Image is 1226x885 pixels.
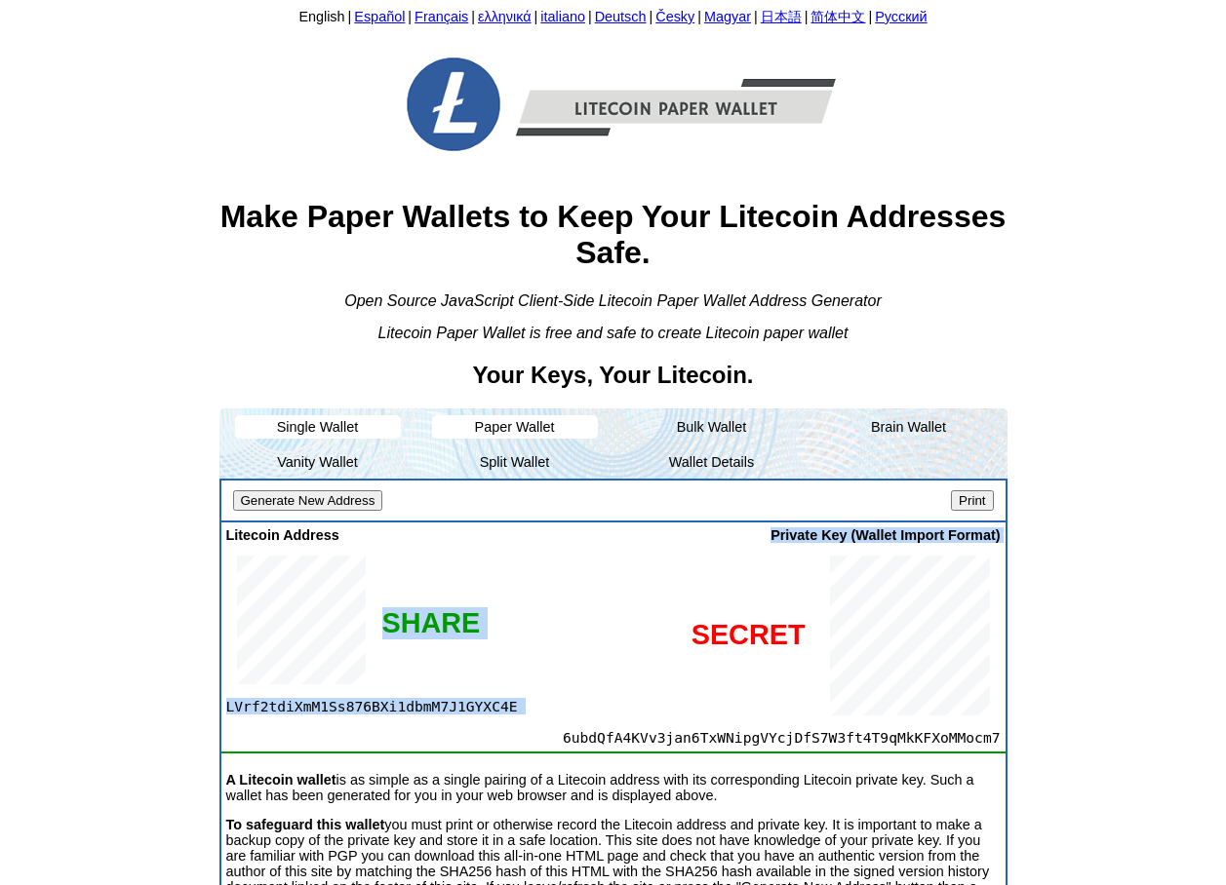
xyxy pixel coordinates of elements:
b: To safeguard this wallet [226,817,385,832]
p: is as simple as a single pairing of a Litecoin address with its corresponding Litecoin private ke... [226,772,1001,803]
a: ελληνικά [478,9,532,24]
a: Русский [875,9,927,24]
a: italiano [540,9,585,24]
a: Deutsch [595,9,647,24]
a: Español [354,9,405,24]
li: Bulk Wallet [613,409,811,444]
b: A Litecoin wallet [226,772,336,788]
h1: Make Paper Wallets to Keep Your Litecoin Addresses Safe. [219,199,1008,271]
input: Generate New Address [233,490,383,511]
li: Brain Wallet [811,409,1008,444]
a: 日本語 [761,9,802,24]
div: Litecoin Paper Wallet is free and safe to create Litecoin paper wallet [219,325,1008,342]
a: English [298,9,344,24]
span: Litecoin Address [226,527,339,543]
li: Paper Wallet [432,415,598,439]
img: Free-Litecoin-Paper-Wallet [350,34,877,174]
a: 简体中文 [811,9,865,24]
div: | | | | | | | | | | [219,8,1008,31]
li: Split Wallet [416,444,613,480]
a: Magyar [704,9,751,24]
div: Open Source JavaScript Client-Side Litecoin Paper Wallet Address Generator [219,292,1008,310]
li: Vanity Wallet [219,444,416,480]
div: SECRET [692,619,806,651]
input: Print [951,490,993,511]
span: 6ubdQfA4KVv3jan6TxWNipgVYcjDfS7W3ft4T9qMkKFXoMMocm7 [458,729,1001,746]
a: Česky [655,9,694,24]
div: SHARE [382,607,481,639]
h2: Your Keys, Your Litecoin. [219,362,1008,389]
li: Wallet Details [613,444,811,480]
li: Single Wallet [235,415,401,439]
span: Private Key (Wallet Import Format) [771,527,1000,543]
span: LVrf2tdiXmM1Ss876BXi1dbmM7J1GYXC4E [226,698,458,714]
a: Français [415,9,468,24]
